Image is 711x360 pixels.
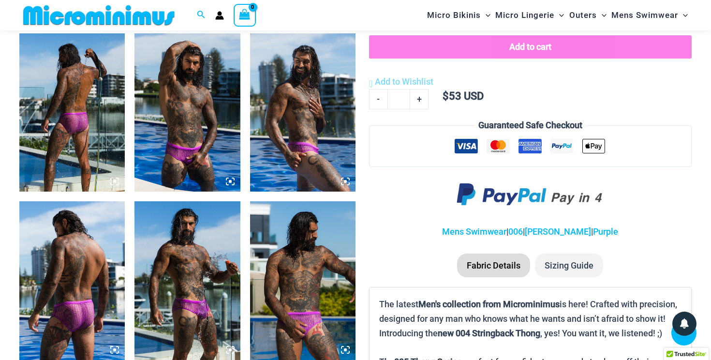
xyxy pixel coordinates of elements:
[19,33,125,192] img: Show Stopper Violet 006 Brief Burleigh
[474,118,586,133] legend: Guaranteed Safe Checkout
[19,201,125,360] img: Show Stopper Violet 006 Brief Burleigh
[369,225,692,239] p: | | |
[443,90,484,102] bdi: 53 USD
[369,89,387,109] a: -
[609,3,690,28] a: Mens SwimwearMenu ToggleMenu Toggle
[250,33,355,192] img: Show Stopper Violet 006 Brief Burleigh
[234,4,256,26] a: View Shopping Cart, empty
[19,4,178,26] img: MM SHOP LOGO FLAT
[554,3,564,28] span: Menu Toggle
[678,3,688,28] span: Menu Toggle
[134,33,240,192] img: Show Stopper Violet 006 Brief Burleigh
[457,254,530,278] li: Fabric Details
[525,226,591,237] a: [PERSON_NAME]
[427,3,481,28] span: Micro Bikinis
[593,226,618,237] a: Purple
[535,254,603,278] li: Sizing Guide
[375,76,433,87] span: Add to Wishlist
[481,3,490,28] span: Menu Toggle
[597,3,607,28] span: Menu Toggle
[495,3,554,28] span: Micro Lingerie
[215,11,224,20] a: Account icon link
[443,90,449,102] span: $
[423,1,692,29] nav: Site Navigation
[493,3,566,28] a: Micro LingerieMenu ToggleMenu Toggle
[197,9,206,21] a: Search icon link
[508,226,523,237] a: 006
[410,89,429,109] a: +
[369,75,433,89] a: Add to Wishlist
[569,3,597,28] span: Outers
[134,201,240,360] img: Show Stopper Violet 006 Brief Burleigh
[250,201,355,360] img: Show Stopper Violet 006 Brief Burleigh
[567,3,609,28] a: OutersMenu ToggleMenu Toggle
[369,35,692,59] button: Add to cart
[425,3,493,28] a: Micro BikinisMenu ToggleMenu Toggle
[442,226,506,237] a: Mens Swimwear
[387,89,410,109] input: Product quantity
[438,328,540,338] b: new 004 Stringback Thong
[611,3,678,28] span: Mens Swimwear
[418,299,560,309] b: Men's collection from Microminimus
